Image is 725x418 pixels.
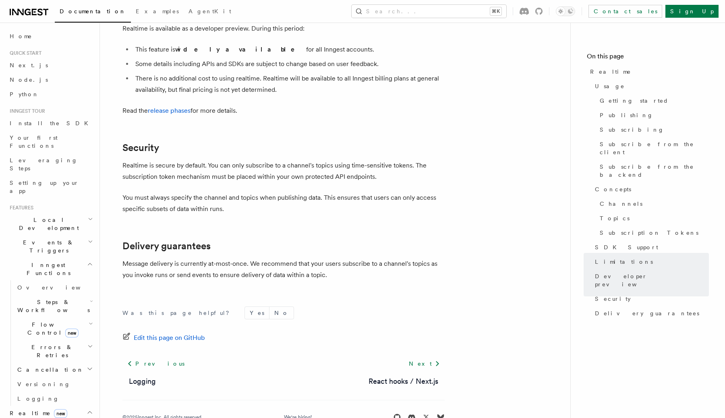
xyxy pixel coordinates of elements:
[148,107,191,114] a: release phases
[556,6,575,16] button: Toggle dark mode
[592,255,709,269] a: Limitations
[133,44,445,55] li: This feature is for all Inngest accounts.
[122,240,211,252] a: Delivery guarantees
[65,329,79,337] span: new
[597,197,709,211] a: Channels
[592,79,709,93] a: Usage
[592,306,709,321] a: Delivery guarantees
[60,8,126,14] span: Documentation
[587,64,709,79] a: Realtime
[6,280,95,406] div: Inngest Functions
[6,205,33,211] span: Features
[600,229,698,237] span: Subscription Tokens
[595,295,631,303] span: Security
[6,50,41,56] span: Quick start
[122,23,445,34] p: Realtime is available as a developer preview. During this period:
[597,137,709,159] a: Subscribe from the client
[587,52,709,64] h4: On this page
[597,93,709,108] a: Getting started
[352,5,506,18] button: Search...⌘K
[600,140,709,156] span: Subscribe from the client
[14,321,89,337] span: Flow Control
[6,238,88,255] span: Events & Triggers
[592,269,709,292] a: Developer preview
[136,8,179,14] span: Examples
[588,5,662,18] a: Contact sales
[122,105,445,116] p: Read the for more details.
[597,226,709,240] a: Subscription Tokens
[600,200,642,208] span: Channels
[597,108,709,122] a: Publishing
[122,192,445,215] p: You must always specify the channel and topics when publishing data. This ensures that users can ...
[6,58,95,72] a: Next.js
[122,142,159,153] a: Security
[490,7,501,15] kbd: ⌘K
[6,72,95,87] a: Node.js
[245,307,269,319] button: Yes
[10,180,79,194] span: Setting up your app
[14,317,95,340] button: Flow Controlnew
[188,8,231,14] span: AgentKit
[595,82,625,90] span: Usage
[122,332,205,344] a: Edit this page on GitHub
[6,87,95,101] a: Python
[592,240,709,255] a: SDK Support
[595,272,709,288] span: Developer preview
[597,122,709,137] a: Subscribing
[14,295,95,317] button: Steps & Workflows
[122,160,445,182] p: Realtime is secure by default. You can only subscribe to a channel's topics using time-sensitive ...
[600,126,664,134] span: Subscribing
[592,292,709,306] a: Security
[17,381,70,387] span: Versioning
[134,332,205,344] span: Edit this page on GitHub
[6,153,95,176] a: Leveraging Steps
[131,2,184,22] a: Examples
[6,216,88,232] span: Local Development
[404,356,445,371] a: Next
[597,211,709,226] a: Topics
[6,29,95,43] a: Home
[6,409,67,417] span: Realtime
[133,73,445,95] li: There is no additional cost to using realtime. Realtime will be available to all Inngest billing ...
[10,91,39,97] span: Python
[369,376,438,387] a: React hooks / Next.js
[6,235,95,258] button: Events & Triggers
[10,135,58,149] span: Your first Functions
[14,362,95,377] button: Cancellation
[14,298,90,314] span: Steps & Workflows
[122,356,189,371] a: Previous
[595,185,631,193] span: Concepts
[14,343,87,359] span: Errors & Retries
[665,5,719,18] a: Sign Up
[600,214,630,222] span: Topics
[6,176,95,198] a: Setting up your app
[10,157,78,172] span: Leveraging Steps
[175,46,306,53] strong: widely available
[6,261,87,277] span: Inngest Functions
[17,395,59,402] span: Logging
[6,108,45,114] span: Inngest tour
[595,258,653,266] span: Limitations
[595,243,658,251] span: SDK Support
[14,391,95,406] a: Logging
[6,213,95,235] button: Local Development
[600,111,653,119] span: Publishing
[6,130,95,153] a: Your first Functions
[600,163,709,179] span: Subscribe from the backend
[592,182,709,197] a: Concepts
[17,284,100,291] span: Overview
[54,409,67,418] span: new
[55,2,131,23] a: Documentation
[590,68,631,76] span: Realtime
[10,77,48,83] span: Node.js
[10,120,93,126] span: Install the SDK
[14,366,84,374] span: Cancellation
[122,309,235,317] p: Was this page helpful?
[6,116,95,130] a: Install the SDK
[600,97,669,105] span: Getting started
[10,32,32,40] span: Home
[595,309,699,317] span: Delivery guarantees
[597,159,709,182] a: Subscribe from the backend
[133,58,445,70] li: Some details including APIs and SDKs are subject to change based on user feedback.
[14,377,95,391] a: Versioning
